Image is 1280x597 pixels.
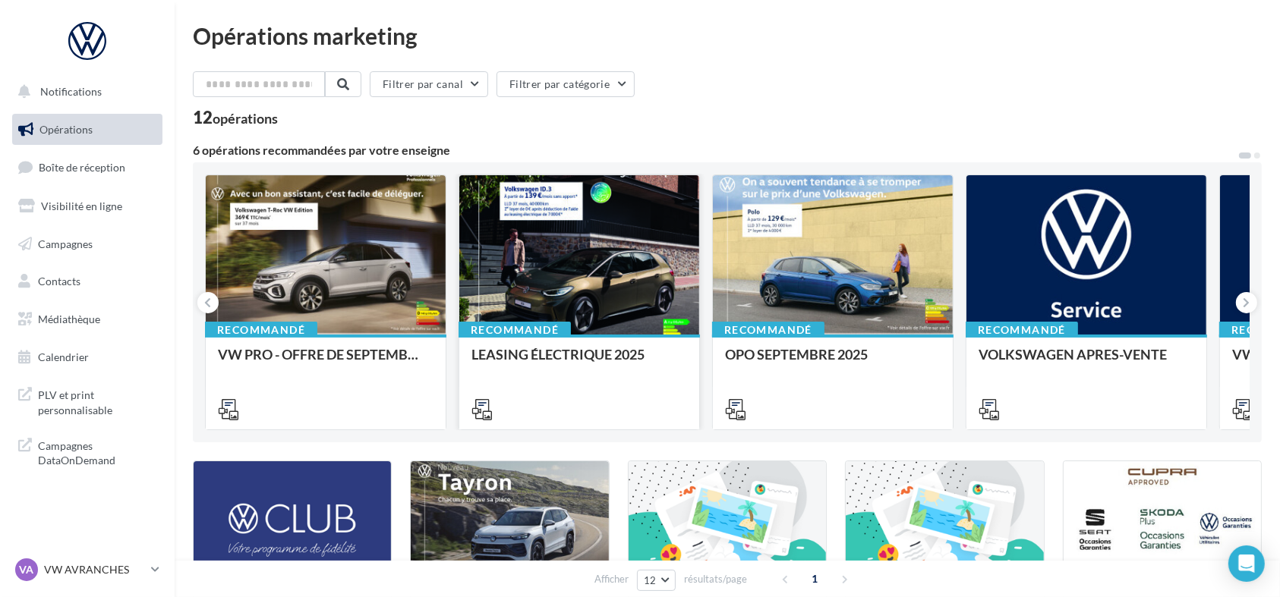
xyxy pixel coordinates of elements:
[497,71,635,97] button: Filtrer par catégorie
[193,144,1237,156] div: 6 opérations recommandées par votre enseigne
[20,562,34,577] span: VA
[459,322,571,338] div: Recommandé
[9,379,166,423] a: PLV et print personnalisable
[471,347,687,377] div: LEASING ÉLECTRIQUE 2025
[370,71,488,97] button: Filtrer par canal
[644,574,657,586] span: 12
[725,347,941,377] div: OPO SEPTEMBRE 2025
[9,266,166,297] a: Contacts
[38,237,93,250] span: Campagnes
[9,151,166,184] a: Boîte de réception
[9,190,166,222] a: Visibilité en ligne
[41,200,122,212] span: Visibilité en ligne
[193,109,278,126] div: 12
[637,570,676,591] button: 12
[9,303,166,335] a: Médiathèque
[218,347,433,377] div: VW PRO - OFFRE DE SEPTEMBRE 25
[205,322,317,338] div: Recommandé
[38,385,156,417] span: PLV et print personnalisable
[9,341,166,373] a: Calendrier
[684,572,747,586] span: résultats/page
[38,435,156,468] span: Campagnes DataOnDemand
[39,161,125,174] span: Boîte de réception
[213,112,278,125] div: opérations
[9,76,159,108] button: Notifications
[193,24,1262,47] div: Opérations marketing
[40,85,102,98] span: Notifications
[9,114,166,146] a: Opérations
[979,347,1194,377] div: VOLKSWAGEN APRES-VENTE
[44,562,145,577] p: VW AVRANCHES
[38,313,100,325] span: Médiathèque
[12,555,162,584] a: VA VW AVRANCHES
[9,429,166,474] a: Campagnes DataOnDemand
[1228,545,1265,582] div: Open Intercom Messenger
[966,322,1078,338] div: Recommandé
[38,350,89,363] span: Calendrier
[38,275,80,288] span: Contacts
[39,123,93,136] span: Opérations
[9,228,166,260] a: Campagnes
[712,322,824,338] div: Recommandé
[594,572,629,586] span: Afficher
[803,567,828,591] span: 1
